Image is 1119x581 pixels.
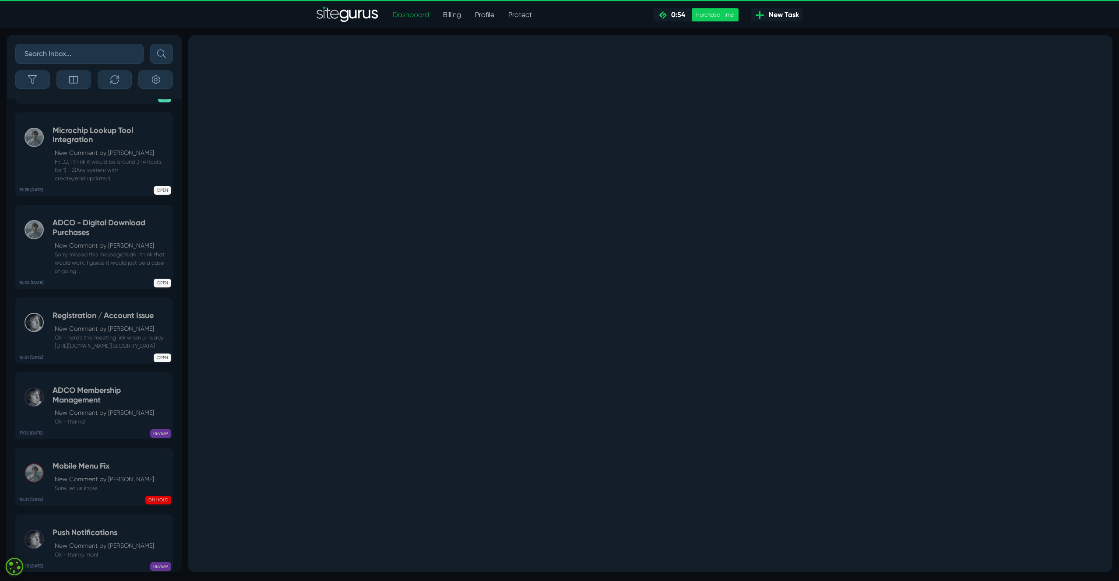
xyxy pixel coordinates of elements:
span: OPEN [154,186,171,195]
p: New Comment by [PERSON_NAME] [55,148,168,157]
b: 23:15 [DATE] [19,563,43,570]
span: ON HOLD [145,496,171,504]
b: 16:51 [DATE] [19,354,43,361]
p: New Comment by [PERSON_NAME] [55,324,168,333]
iframe: gist-messenger-bubble-iframe [1089,551,1110,572]
a: SiteGurus [317,6,379,24]
small: Ok - here's the meeting link when ur ready [URL][DOMAIN_NAME][SECURITY_DATA] [53,333,168,350]
a: Protect [501,6,539,24]
span: New Task [765,10,799,20]
a: 23:15 [DATE] Push NotificationsNew Comment by [PERSON_NAME] Ok - thanks man! REVIEW [15,514,173,572]
b: 10:31 [DATE] [19,497,43,503]
a: 17:32 [DATE] ADCO Membership ManagementNew Comment by [PERSON_NAME] Ok - thanks! REVIEW [15,372,173,439]
span: REVIEW [150,562,171,571]
small: Sorry missed this message.Yeah I think that would work. I guess it would just be a case of going ... [53,250,168,276]
h5: Push Notifications [53,528,154,538]
h5: ADCO - Digital Download Purchases [53,218,168,237]
h5: Microchip Lookup Tool Integration [53,126,168,145]
div: Cookie consent button [4,556,25,577]
p: New Comment by [PERSON_NAME] [55,475,154,484]
input: Search Inbox... [15,44,144,64]
b: 15:02 [DATE] [19,280,43,286]
b: 13:35 [DATE] [19,187,43,193]
a: 16:51 [DATE] Registration / Account IssueNew Comment by [PERSON_NAME] Ok - here's the meeting lin... [15,297,173,364]
h5: Registration / Account Issue [53,311,168,321]
small: Ok - thanks! [53,417,168,426]
h5: Mobile Menu Fix [53,462,154,471]
a: New Task [751,8,802,21]
span: REVIEW [150,429,171,438]
span: 0:54 [668,10,685,19]
span: OPEN [154,279,171,287]
div: Purchase Time [692,8,739,21]
p: New Comment by [PERSON_NAME] [55,408,168,417]
span: OPEN [154,353,171,362]
h5: ADCO Membership Management [53,386,168,405]
small: Ok - thanks man! [53,550,154,559]
small: Hi DJ, I think it would be around 3-4 hours, for 1) + 2)Any system with create,read,update,d... [53,157,168,183]
b: 17:32 [DATE] [19,430,42,437]
a: 10:31 [DATE] Mobile Menu FixNew Comment by [PERSON_NAME] Sure, let us know. ON HOLD [15,448,173,506]
p: New Comment by [PERSON_NAME] [55,541,154,550]
a: 0:54 Purchase Time [654,8,739,21]
a: 13:35 [DATE] Microchip Lookup Tool IntegrationNew Comment by [PERSON_NAME] Hi DJ, I think it woul... [15,112,173,196]
a: 15:02 [DATE] ADCO - Digital Download PurchasesNew Comment by [PERSON_NAME] Sorry missed this mess... [15,205,173,289]
p: New Comment by [PERSON_NAME] [55,241,168,250]
img: Sitegurus Logo [317,6,379,24]
small: Sure, let us know. [53,484,154,492]
a: Dashboard [386,6,436,24]
a: Billing [436,6,468,24]
a: Profile [468,6,501,24]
